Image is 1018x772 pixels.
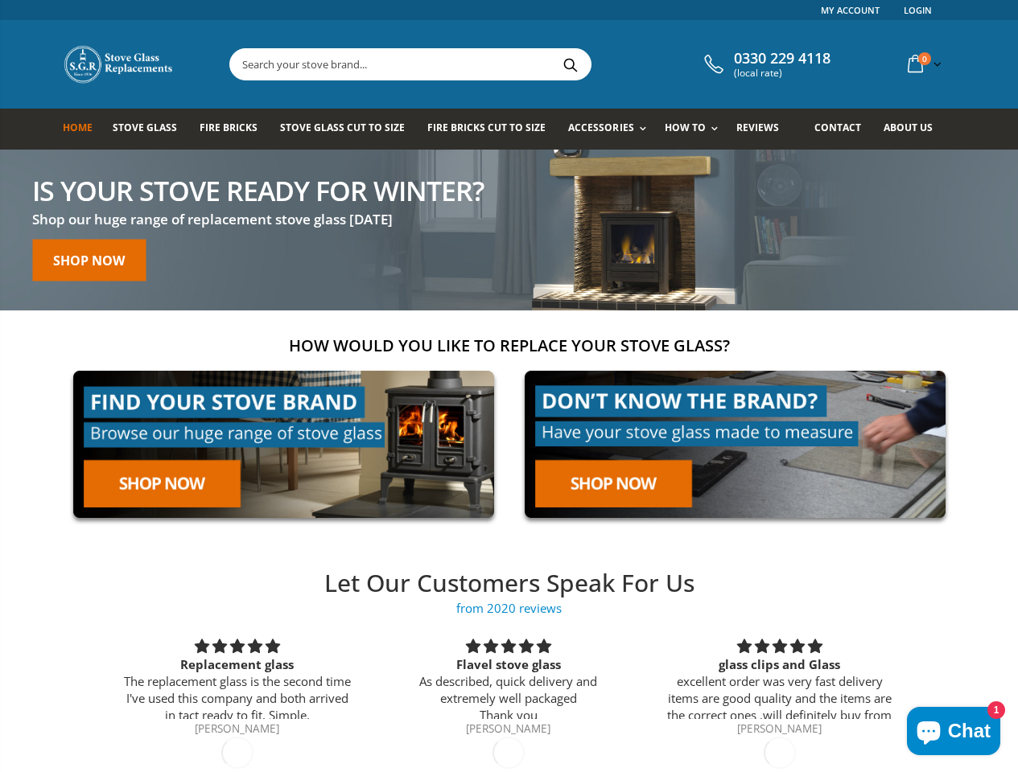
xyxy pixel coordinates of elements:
div: Replacement glass [122,656,354,673]
button: Search [553,49,589,80]
img: made-to-measure-cta_2cd95ceb-d519-4648-b0cf-d2d338fdf11f.jpg [514,360,956,528]
span: Stove Glass Cut To Size [280,121,405,134]
span: Home [63,121,93,134]
a: About us [884,109,945,150]
a: 0 [901,48,945,80]
span: About us [884,121,933,134]
a: Stove Glass Cut To Size [280,109,417,150]
div: 5 stars [122,636,354,656]
span: Accessories [568,121,633,134]
a: Fire Bricks [200,109,270,150]
span: Reviews [736,121,779,134]
a: Shop now [32,239,146,281]
div: [DATE] [221,737,253,769]
inbox-online-store-chat: Shopify online store chat [902,707,1005,759]
div: glass clips and Glass [663,656,896,673]
span: 0 [918,52,931,65]
span: 0330 229 4118 [734,50,830,68]
span: Fire Bricks [200,121,258,134]
span: Contact [814,121,861,134]
a: Accessories [568,109,653,150]
a: Stove Glass [113,109,189,150]
a: Fire Bricks Cut To Size [427,109,558,150]
img: Stove Glass Replacement [63,44,175,84]
div: [DATE] [493,737,525,769]
p: Thank you [392,707,624,724]
h2: Let Our Customers Speak For Us [102,567,917,600]
img: find-your-brand-cta_9b334d5d-5c94-48ed-825f-d7972bbdebd0.jpg [63,360,505,528]
span: (local rate) [734,68,830,79]
input: Search your stove brand... [230,49,771,80]
span: Fire Bricks Cut To Size [427,121,546,134]
p: The replacement glass is the second time I've used this company and both arrived in tact ready to... [122,673,354,724]
div: Flavel stove glass [392,656,624,673]
div: [PERSON_NAME] [122,724,354,737]
div: 5 stars [392,636,624,656]
h3: Shop our huge range of replacement stove glass [DATE] [32,210,484,228]
h2: Is your stove ready for winter? [32,176,484,203]
div: [PERSON_NAME] [663,724,896,737]
div: 5 stars [663,636,896,656]
a: Reviews [736,109,791,150]
a: 4.89 stars from 2020 reviews [102,600,917,617]
span: from 2020 reviews [102,600,917,617]
a: Contact [814,109,873,150]
a: Home [63,109,105,150]
span: Stove Glass [113,121,177,134]
p: As described, quick delivery and extremely well packaged [392,673,624,707]
div: [PERSON_NAME] [392,724,624,737]
p: excellent order was very fast delivery items are good quality and the items are the correct ones ... [663,673,896,741]
div: [DATE] [764,737,796,769]
h2: How would you like to replace your stove glass? [63,335,956,356]
a: How To [665,109,726,150]
span: How To [665,121,706,134]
